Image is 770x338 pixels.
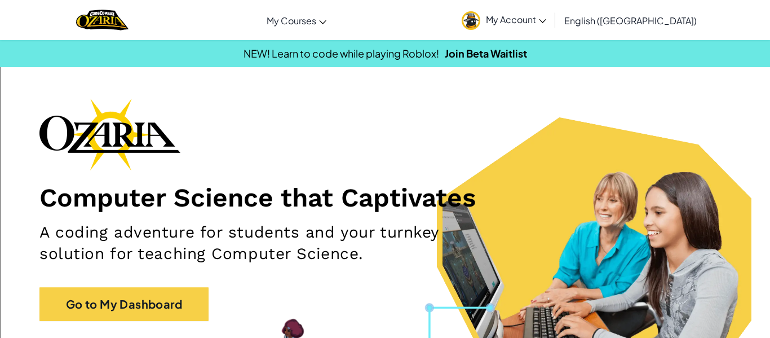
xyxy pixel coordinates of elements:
span: English ([GEOGRAPHIC_DATA]) [564,15,697,27]
a: My Courses [261,5,332,36]
span: NEW! Learn to code while playing Roblox! [244,47,439,60]
a: English ([GEOGRAPHIC_DATA]) [559,5,702,36]
h2: A coding adventure for students and your turnkey solution for teaching Computer Science. [39,222,502,265]
img: avatar [462,11,480,30]
span: My Account [486,14,546,25]
a: Go to My Dashboard [39,287,209,321]
h1: Computer Science that Captivates [39,182,731,213]
a: My Account [456,2,552,38]
a: Join Beta Waitlist [445,47,527,60]
img: Home [76,8,129,32]
a: Ozaria by CodeCombat logo [76,8,129,32]
span: My Courses [267,15,316,27]
img: Ozaria branding logo [39,98,180,170]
